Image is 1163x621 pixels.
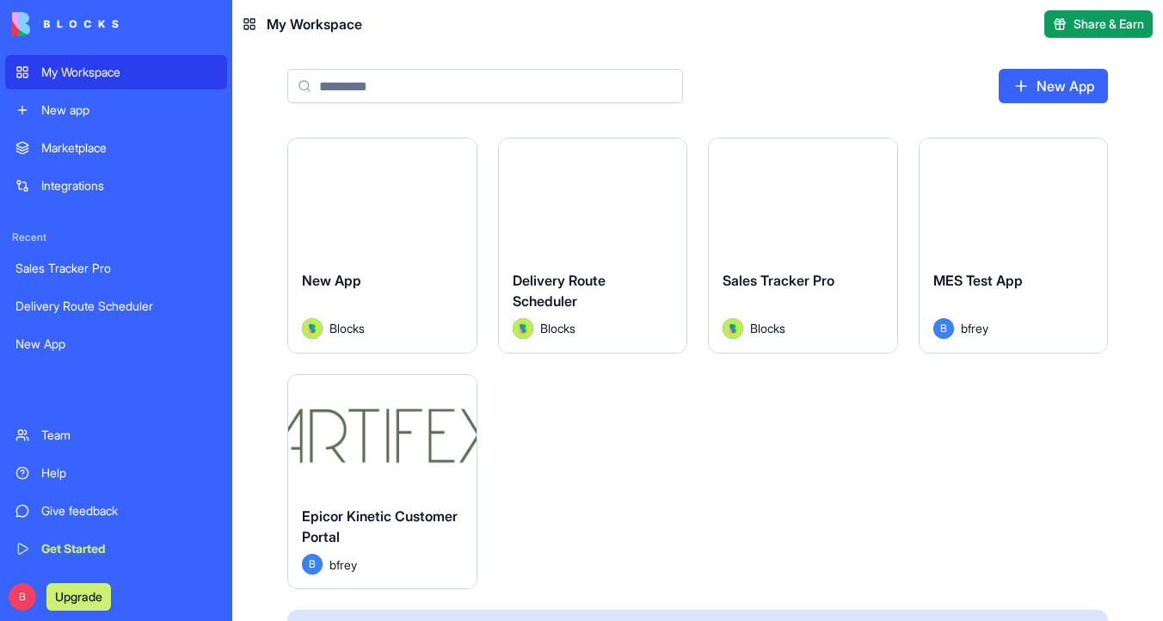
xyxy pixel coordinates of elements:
a: New AppAvatarBlocks [287,138,477,354]
span: Sales Tracker Pro [723,272,834,289]
span: Epicor Kinetic Customer Portal [302,507,458,545]
span: B [302,554,323,575]
a: Epicor Kinetic Customer PortalBbfrey [287,374,477,590]
span: bfrey [961,319,988,337]
span: Recent [5,231,227,244]
div: Get Started [41,540,217,557]
a: New app [5,93,227,127]
div: Integrations [41,177,217,194]
div: Help [41,464,217,482]
span: Blocks [540,319,575,337]
span: MES Test App [933,272,1023,289]
img: logo [12,12,119,36]
a: Upgrade [46,587,111,605]
a: Sales Tracker ProAvatarBlocks [708,138,898,354]
a: MES Test AppBbfrey [919,138,1109,354]
div: Give feedback [41,502,217,520]
a: New App [999,69,1108,103]
div: New app [41,101,217,119]
div: My Workspace [41,64,217,81]
span: B [933,318,954,339]
button: Upgrade [46,583,111,611]
span: Delivery Route Scheduler [513,272,606,310]
span: B [9,583,36,611]
a: Get Started [5,532,227,566]
div: Sales Tracker Pro [15,260,217,277]
span: New App [302,272,361,289]
a: Team [5,418,227,452]
a: Delivery Route SchedulerAvatarBlocks [498,138,688,354]
div: Marketplace [41,139,217,157]
a: Give feedback [5,494,227,528]
span: My Workspace [267,14,362,34]
a: Integrations [5,169,227,203]
span: Blocks [750,319,785,337]
div: New App [15,335,217,353]
img: Avatar [302,318,323,339]
a: Delivery Route Scheduler [5,289,227,323]
a: Help [5,456,227,490]
div: Team [41,427,217,444]
a: Sales Tracker Pro [5,251,227,286]
a: My Workspace [5,55,227,89]
a: New App [5,327,227,361]
button: Share & Earn [1044,10,1153,38]
span: Share & Earn [1074,15,1144,33]
span: Blocks [329,319,365,337]
div: Delivery Route Scheduler [15,298,217,315]
span: bfrey [329,556,357,574]
img: Avatar [723,318,743,339]
a: Marketplace [5,131,227,165]
img: Avatar [513,318,533,339]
